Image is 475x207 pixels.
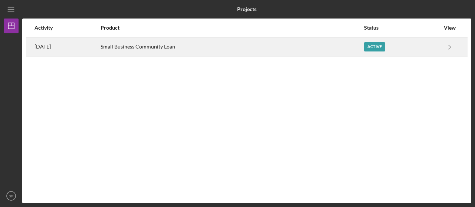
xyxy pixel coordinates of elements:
[101,25,363,31] div: Product
[237,6,256,12] b: Projects
[364,42,385,51] div: Active
[101,38,363,56] div: Small Business Community Loan
[4,188,19,203] button: BR
[9,194,13,198] text: BR
[35,25,100,31] div: Activity
[35,44,51,50] time: 2025-08-14 22:46
[440,25,459,31] div: View
[364,25,440,31] div: Status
